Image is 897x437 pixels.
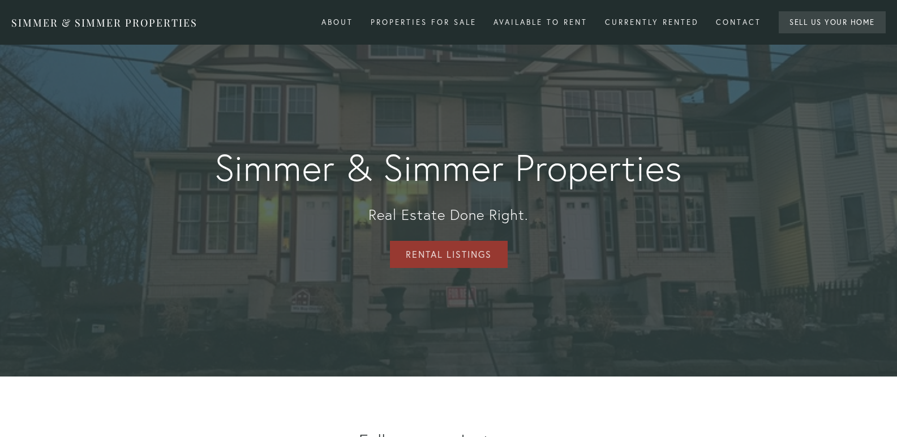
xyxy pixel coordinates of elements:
div: Currently rented [598,13,706,32]
div: Available to rent [486,13,595,32]
a: Sell Us Your Home [779,11,886,33]
div: Properties for Sale [363,13,484,32]
p: Real Estate Done Right. [196,148,701,224]
a: Rental Listings [390,241,508,268]
strong: Simmer & Simmer Properties [196,148,701,189]
a: About [314,13,360,32]
a: Contact [709,13,769,32]
a: Simmer & Simmer Properties [11,16,198,29]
